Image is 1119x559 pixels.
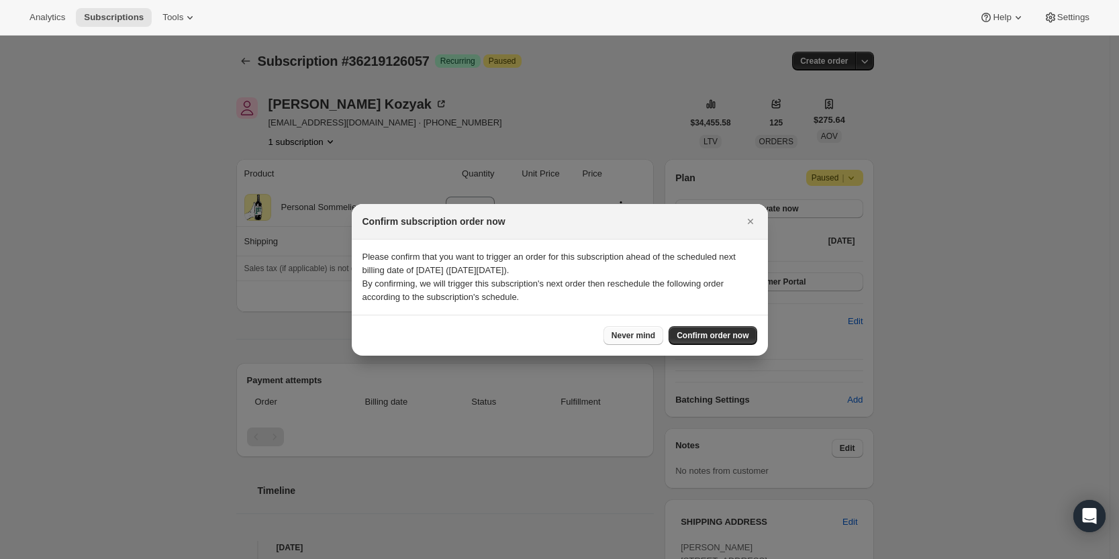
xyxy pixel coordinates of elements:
span: Help [993,12,1011,23]
button: Close [741,212,760,231]
button: Analytics [21,8,73,27]
div: Open Intercom Messenger [1073,500,1106,532]
span: Analytics [30,12,65,23]
button: Never mind [603,326,663,345]
h2: Confirm subscription order now [362,215,505,228]
span: Never mind [612,330,655,341]
button: Tools [154,8,205,27]
span: Settings [1057,12,1089,23]
span: Confirm order now [677,330,748,341]
p: Please confirm that you want to trigger an order for this subscription ahead of the scheduled nex... [362,250,757,277]
button: Subscriptions [76,8,152,27]
p: By confirming, we will trigger this subscription's next order then reschedule the following order... [362,277,757,304]
button: Settings [1036,8,1098,27]
span: Tools [162,12,183,23]
span: Subscriptions [84,12,144,23]
button: Confirm order now [669,326,757,345]
button: Help [971,8,1032,27]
